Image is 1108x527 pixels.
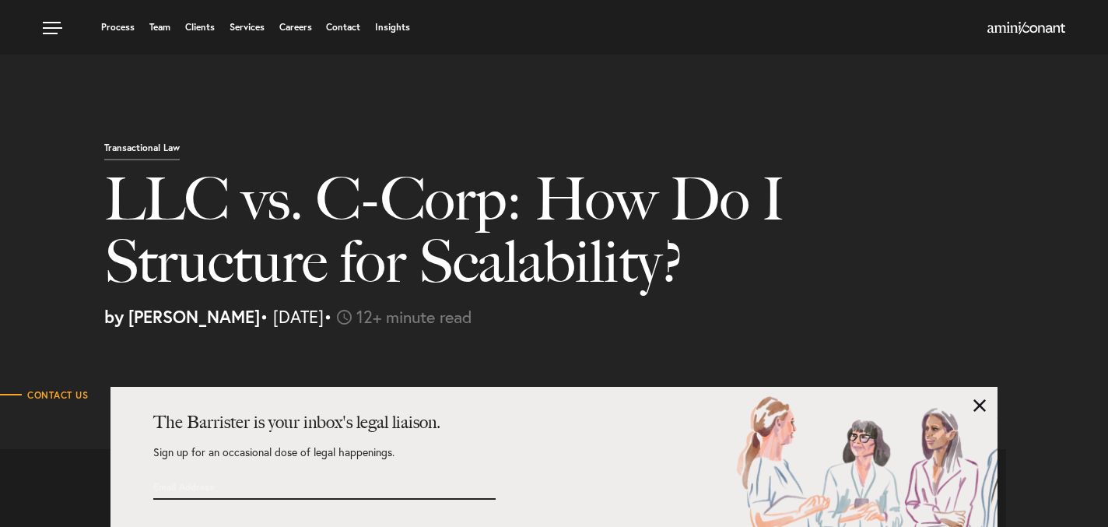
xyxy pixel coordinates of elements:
span: • [324,305,332,328]
a: Clients [185,23,215,32]
input: Email Address [153,473,410,500]
p: • [DATE] [104,308,1096,325]
a: Services [230,23,265,32]
img: icon-time-light.svg [337,310,352,325]
h1: LLC vs. C-Corp: How Do I Structure for Scalability? [104,168,799,308]
a: Insights [375,23,410,32]
img: Amini & Conant [987,22,1065,34]
a: Home [987,23,1065,35]
p: Transactional Law [104,143,180,160]
a: Team [149,23,170,32]
p: Sign up for an occasional dose of legal happenings. [153,447,496,473]
a: Careers [279,23,312,32]
a: Contact [326,23,360,32]
a: Process [101,23,135,32]
strong: by [PERSON_NAME] [104,305,260,328]
span: 12+ minute read [356,305,472,328]
strong: The Barrister is your inbox's legal liaison. [153,412,440,433]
